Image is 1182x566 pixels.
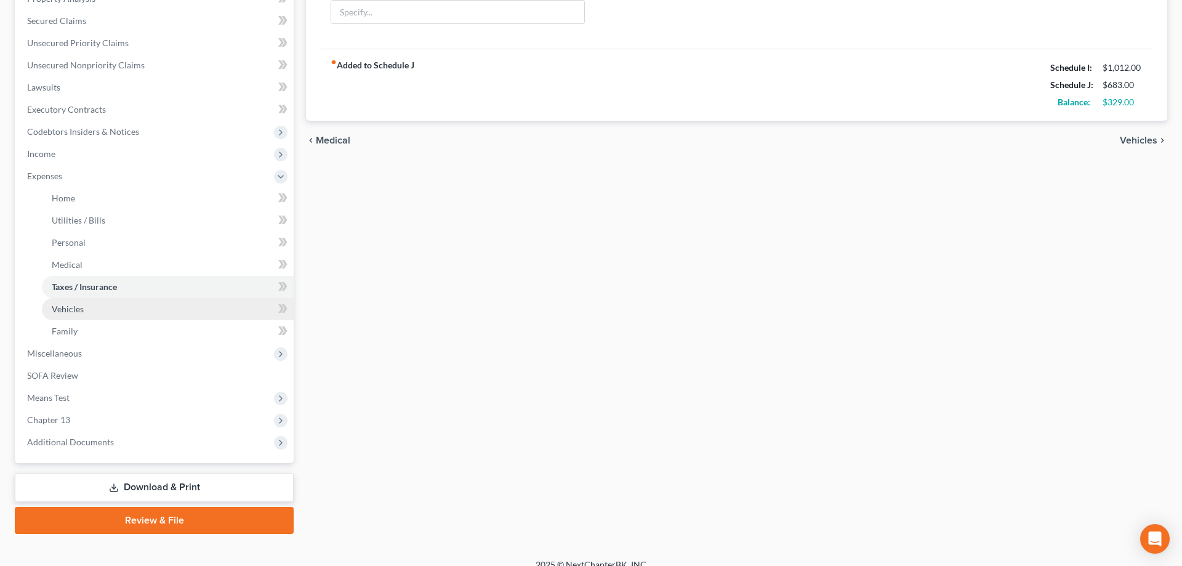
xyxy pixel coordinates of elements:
strong: Balance: [1058,97,1090,107]
div: $683.00 [1103,79,1143,91]
span: Miscellaneous [27,348,82,358]
span: Taxes / Insurance [52,281,117,292]
i: fiber_manual_record [331,59,337,65]
span: Income [27,148,55,159]
span: Executory Contracts [27,104,106,115]
div: Open Intercom Messenger [1140,524,1170,554]
span: SOFA Review [27,370,78,381]
a: Home [42,187,294,209]
span: Unsecured Nonpriority Claims [27,60,145,70]
span: Chapter 13 [27,414,70,425]
a: Lawsuits [17,76,294,99]
a: Unsecured Nonpriority Claims [17,54,294,76]
input: Specify... [331,1,584,24]
a: Download & Print [15,473,294,502]
a: Family [42,320,294,342]
a: Taxes / Insurance [42,276,294,298]
span: Vehicles [1120,135,1157,145]
span: Family [52,326,78,336]
button: chevron_left Medical [306,135,350,145]
span: Unsecured Priority Claims [27,38,129,48]
span: Additional Documents [27,437,114,447]
span: Expenses [27,171,62,181]
span: Means Test [27,392,70,403]
span: Vehicles [52,304,84,314]
strong: Added to Schedule J [331,59,414,111]
i: chevron_right [1157,135,1167,145]
a: Utilities / Bills [42,209,294,232]
span: Utilities / Bills [52,215,105,225]
strong: Schedule I: [1050,62,1092,73]
a: Vehicles [42,298,294,320]
button: Vehicles chevron_right [1120,135,1167,145]
i: chevron_left [306,135,316,145]
a: Medical [42,254,294,276]
a: Unsecured Priority Claims [17,32,294,54]
span: Home [52,193,75,203]
strong: Schedule J: [1050,79,1093,90]
a: Review & File [15,507,294,534]
span: Secured Claims [27,15,86,26]
span: Medical [316,135,350,145]
div: $329.00 [1103,96,1143,108]
a: Executory Contracts [17,99,294,121]
a: SOFA Review [17,365,294,387]
span: Codebtors Insiders & Notices [27,126,139,137]
a: Secured Claims [17,10,294,32]
a: Personal [42,232,294,254]
span: Medical [52,259,82,270]
div: $1,012.00 [1103,62,1143,74]
span: Personal [52,237,86,248]
span: Lawsuits [27,82,60,92]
